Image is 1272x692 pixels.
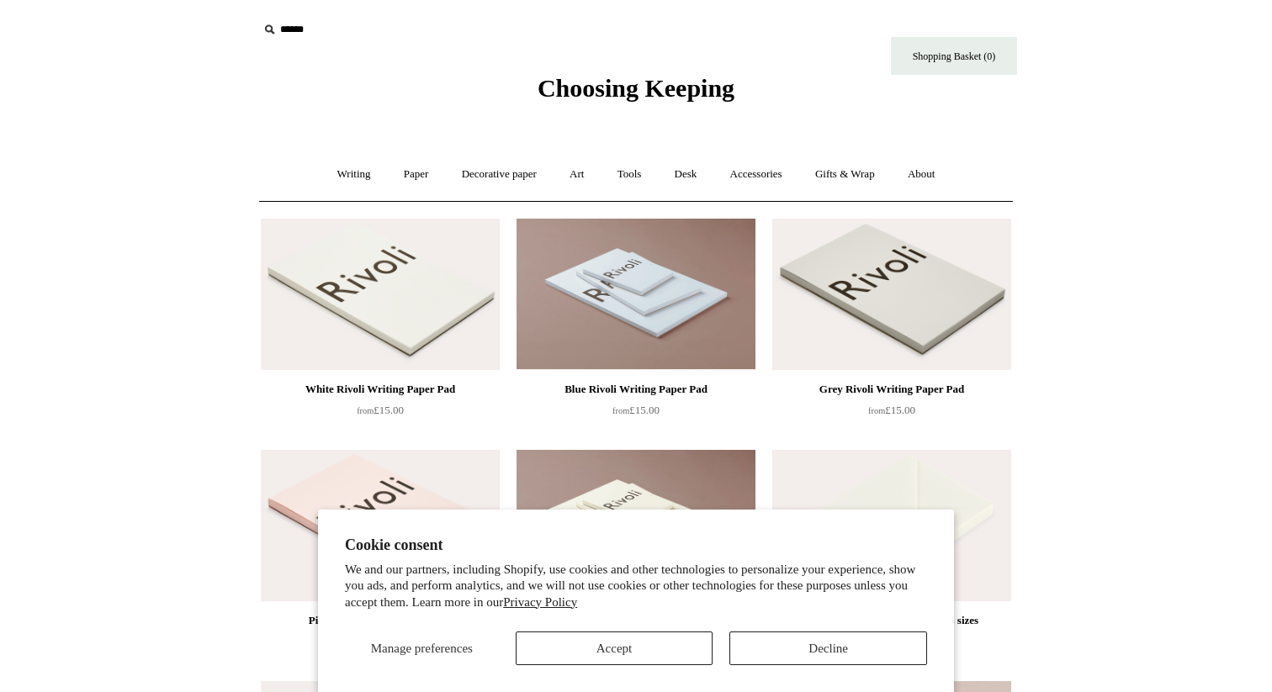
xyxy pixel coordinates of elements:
a: Gifts & Wrap [800,152,890,197]
span: Choosing Keeping [538,74,734,102]
img: Blue Rivoli Writing Paper Pad [517,219,755,370]
a: Desk [660,152,713,197]
span: Manage preferences [371,642,473,655]
span: £15.00 [357,404,404,416]
span: from [357,406,374,415]
a: Blue Rivoli Writing Paper Pad Blue Rivoli Writing Paper Pad [517,219,755,370]
a: Cream Rivoli Writing Paper Pad Cream Rivoli Writing Paper Pad [517,450,755,601]
img: Grey Rivoli Writing Paper Pad [772,219,1011,370]
a: White Rivoli Writing Paper Pad White Rivoli Writing Paper Pad [261,219,500,370]
a: Pink Rivoli Writing Paper Pad from£15.00 [261,610,500,679]
span: from [868,406,885,415]
a: Tools [602,152,657,197]
img: Pink Rivoli Writing Paper Pad [261,450,500,601]
span: £15.00 [868,404,915,416]
a: Accessories [715,152,798,197]
a: About [893,152,951,197]
a: Choosing Keeping [538,87,734,99]
span: from [612,406,629,415]
p: We and our partners, including Shopify, use cookies and other technologies to personalize your ex... [345,562,927,611]
img: Cream Rivoli Writing Paper Pad [517,450,755,601]
div: Grey Rivoli Writing Paper Pad [776,379,1007,399]
button: Decline [729,631,927,665]
a: Writing [322,152,386,197]
a: Grey Rivoli Writing Paper Pad from£15.00 [772,379,1011,448]
div: Pink Rivoli Writing Paper Pad [265,610,496,631]
a: Pink Rivoli Writing Paper Pad Pink Rivoli Writing Paper Pad [261,450,500,601]
button: Manage preferences [345,631,499,665]
img: White Rivoli Writing Paper Pad [261,219,500,370]
h2: Cookie consent [345,536,927,554]
div: Blue Rivoli Writing Paper Pad [521,379,751,399]
a: Paper [389,152,444,197]
a: Art [554,152,599,197]
a: Decorative paper [447,152,552,197]
a: Privacy Policy [503,595,577,609]
div: White Rivoli Writing Paper Pad [265,379,496,399]
a: Blue Rivoli Writing Paper Pad from£15.00 [517,379,755,448]
img: White Rivoli Envelopes, various sizes [772,450,1011,601]
a: White Rivoli Writing Paper Pad from£15.00 [261,379,500,448]
a: Grey Rivoli Writing Paper Pad Grey Rivoli Writing Paper Pad [772,219,1011,370]
button: Accept [516,631,713,665]
a: White Rivoli Envelopes, various sizes White Rivoli Envelopes, various sizes [772,450,1011,601]
span: £15.00 [612,404,660,416]
a: Shopping Basket (0) [891,37,1017,75]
